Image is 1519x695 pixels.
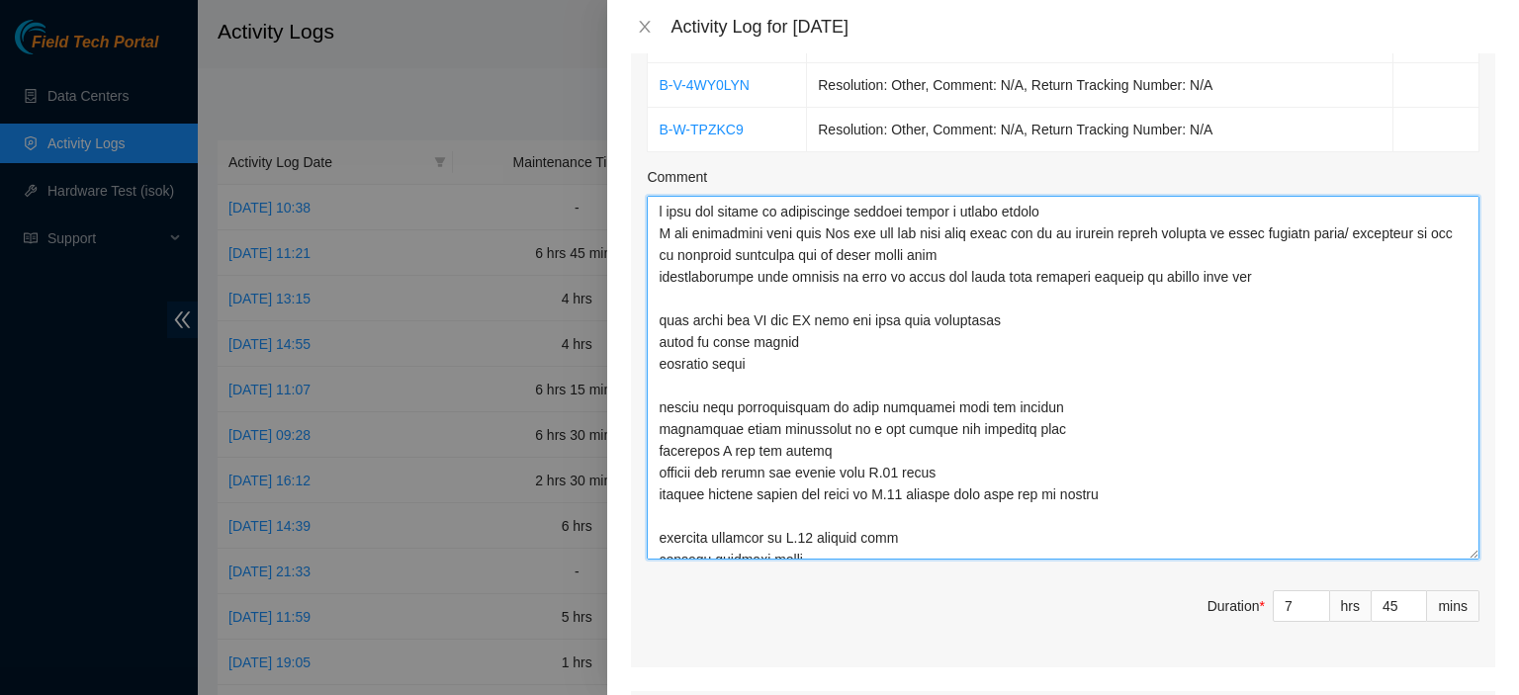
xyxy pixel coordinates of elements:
[1207,595,1265,617] div: Duration
[807,108,1393,152] td: Resolution: Other, Comment: N/A, Return Tracking Number: N/A
[659,77,750,93] a: B-V-4WY0LYN
[631,18,659,37] button: Close
[1330,590,1372,622] div: hrs
[647,166,707,188] label: Comment
[659,122,743,137] a: B-W-TPZKC9
[670,16,1495,38] div: Activity Log for [DATE]
[1427,590,1479,622] div: mins
[807,63,1393,108] td: Resolution: Other, Comment: N/A, Return Tracking Number: N/A
[637,19,653,35] span: close
[647,196,1479,560] textarea: Comment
